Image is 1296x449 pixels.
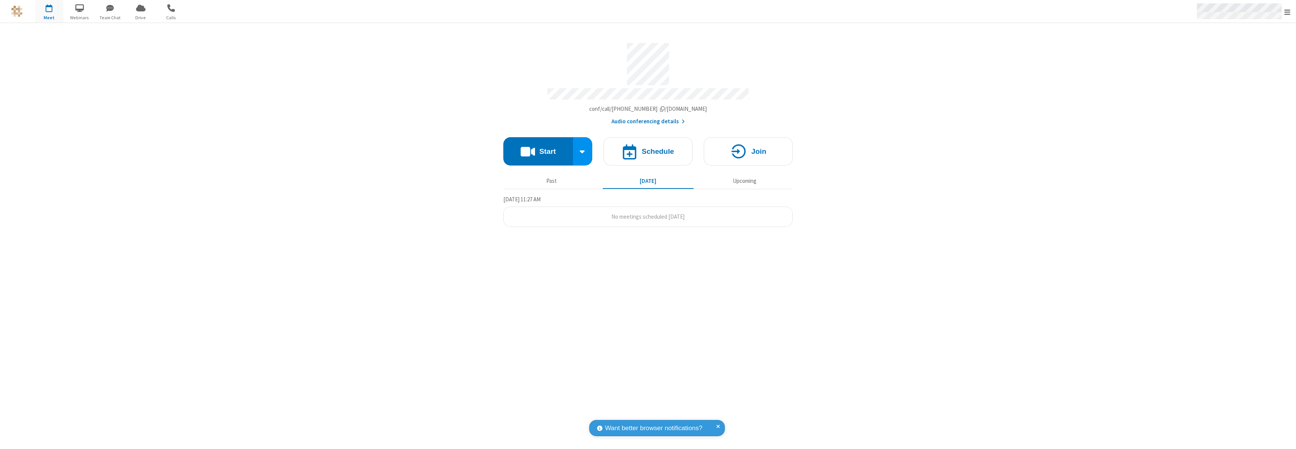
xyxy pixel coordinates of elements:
button: Schedule [604,137,692,166]
h4: Start [539,148,556,155]
span: Copy my meeting room link [589,105,707,112]
button: Start [503,137,573,166]
section: Today's Meetings [503,195,793,227]
div: Start conference options [573,137,593,166]
span: Meet [35,14,63,21]
span: Webinars [66,14,94,21]
span: Team Chat [96,14,124,21]
span: Drive [127,14,155,21]
h4: Join [751,148,766,155]
span: [DATE] 11:27 AM [503,196,541,203]
button: Upcoming [699,174,790,188]
span: No meetings scheduled [DATE] [611,213,685,220]
button: Join [704,137,793,166]
span: Calls [157,14,185,21]
span: Want better browser notifications? [605,423,702,433]
button: Copy my meeting room linkCopy my meeting room link [589,105,707,113]
h4: Schedule [642,148,674,155]
section: Account details [503,37,793,126]
iframe: Chat [1277,429,1290,444]
button: [DATE] [603,174,694,188]
img: QA Selenium DO NOT DELETE OR CHANGE [11,6,23,17]
button: Audio conferencing details [611,117,685,126]
button: Past [506,174,597,188]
